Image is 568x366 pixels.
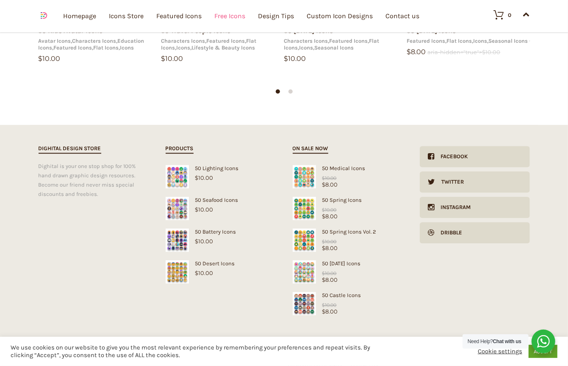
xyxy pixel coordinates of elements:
[293,197,403,203] div: 50 Spring Icons
[482,49,486,55] span: $
[407,48,411,56] span: $
[166,228,276,235] div: 50 Battery Icons
[322,245,338,251] bdi: 8.00
[39,55,61,63] bdi: 10.00
[293,228,403,251] a: Spring Icons50 Spring Icons Vol. 2$8.00
[322,181,338,188] bdi: 8.00
[39,38,161,51] div: , , , , ,
[435,197,471,218] div: Instagram
[428,49,501,55] del: aria-hidden="true">
[478,348,522,355] a: Cookie settings
[195,174,213,181] bdi: 10.00
[489,38,528,44] a: Seasonal Icons
[195,238,213,245] bdi: 10.00
[293,228,316,252] img: Spring Icons
[315,44,354,51] a: Seasonal Icons
[322,239,325,245] span: $
[322,239,337,245] bdi: 10.00
[120,44,134,51] a: Icons
[482,49,501,55] bdi: 10.00
[284,55,306,63] bdi: 10.00
[435,146,468,167] div: Facebook
[322,207,337,213] bdi: 10.00
[293,292,403,315] a: Castle Icons50 Castle Icons$8.00
[322,302,337,308] bdi: 10.00
[485,10,512,20] a: 0
[322,308,338,315] bdi: 8.00
[293,260,403,267] div: 50 [DATE] Icons
[195,238,199,245] span: $
[407,48,426,56] bdi: 8.00
[284,38,328,44] a: Characters Icons
[293,197,403,220] a: Spring Icons50 Spring Icons$8.00
[72,38,116,44] a: Characters Icons
[322,181,326,188] span: $
[39,55,43,63] span: $
[420,197,530,218] a: Instagram
[322,302,325,308] span: $
[435,171,464,193] div: Twitter
[195,270,213,276] bdi: 10.00
[420,222,530,243] a: Dribble
[322,175,337,181] bdi: 10.00
[508,12,512,18] div: 0
[166,260,276,276] a: 50 Desert Icons$10.00
[166,197,276,213] a: 50 Seafood Icons$10.00
[322,270,325,276] span: $
[195,270,199,276] span: $
[293,228,403,235] div: 50 Spring Icons Vol. 2
[322,213,338,220] bdi: 8.00
[447,38,472,44] a: Flat Icons
[322,270,337,276] bdi: 10.00
[207,38,245,44] a: Featured Icons
[39,162,149,199] div: Dighital is your one stop shop for 100% hand drawn graphic design resources. Become our friend ne...
[420,171,530,193] a: Twitter
[468,338,521,344] span: Need Help?
[11,344,393,359] div: We use cookies on our website to give you the most relevant experience by remembering your prefer...
[39,144,101,154] h2: Dighital Design Store
[322,308,326,315] span: $
[195,206,199,213] span: $
[195,174,199,181] span: $
[161,38,284,51] div: , , , ,
[529,345,557,358] a: ACCEPT
[293,197,316,220] img: Spring Icons
[322,213,326,220] span: $
[284,55,288,63] span: $
[322,276,338,283] bdi: 8.00
[330,38,368,44] a: Featured Icons
[166,228,276,245] a: 50 Battery Icons$10.00
[293,292,403,298] div: 50 Castle Icons
[166,165,276,171] div: 50 Lighting Icons
[322,276,326,283] span: $
[94,44,119,51] a: Flat Icons
[284,38,380,51] a: Flat Icons
[161,55,183,63] bdi: 10.00
[474,38,488,44] a: Icons
[161,38,257,51] a: Flat Icons
[293,292,316,315] img: Castle Icons
[166,197,276,203] div: 50 Seafood Icons
[192,44,255,51] a: Lifestyle & Beauty Icons
[493,338,521,344] strong: Chat with us
[195,206,213,213] bdi: 10.00
[299,44,313,51] a: Icons
[284,38,407,51] div: , , , ,
[166,144,194,154] h2: Products
[293,165,316,188] img: Medical Icons
[293,165,403,171] div: 50 Medical Icons
[293,144,328,154] h2: On sale now
[161,38,205,44] a: Characters Icons
[435,222,463,243] div: Dribble
[177,44,191,51] a: Icons
[407,38,446,44] a: Featured Icons
[161,55,166,63] span: $
[293,260,403,283] a: Easter Icons50 [DATE] Icons$8.00
[420,146,530,167] a: Facebook
[322,175,325,181] span: $
[54,44,92,51] a: Featured Icons
[166,260,276,267] div: 50 Desert Icons
[293,165,403,188] a: Medical Icons50 Medical Icons$8.00
[407,38,530,44] div: , , ,
[39,38,144,51] a: Education Icons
